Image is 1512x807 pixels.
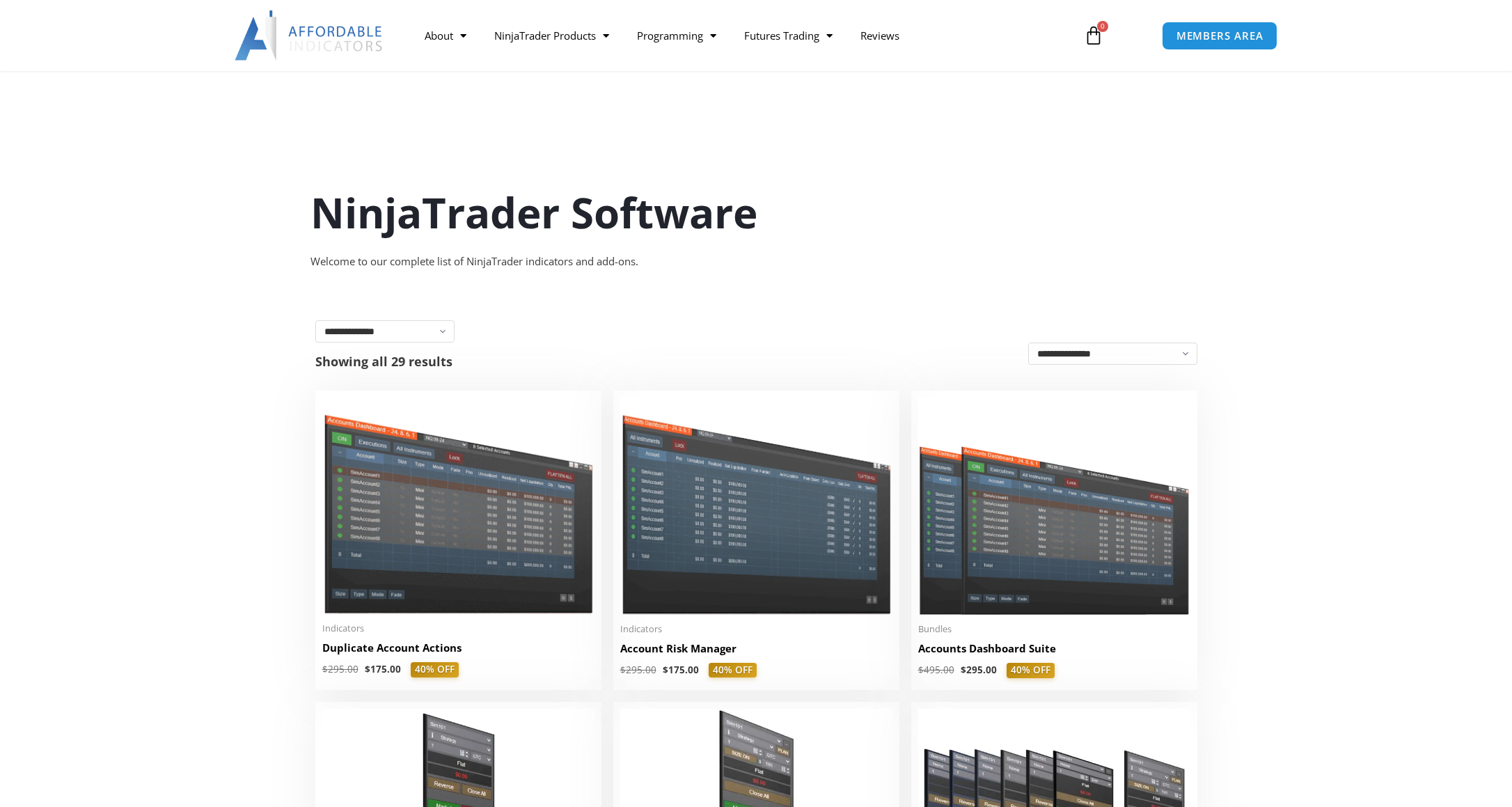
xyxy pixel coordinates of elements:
[620,641,892,663] a: Account Risk Manager
[918,398,1190,615] img: Accounts Dashboard Suite
[918,641,1190,656] h2: Accounts Dashboard Suite
[411,662,459,677] span: 40% OFF
[961,664,966,676] span: $
[235,10,384,61] img: LogoAI | Affordable Indicators – NinjaTrader
[310,183,1202,242] h1: NinjaTrader Software
[918,664,954,676] bdi: 495.00
[1028,343,1197,365] select: Shop order
[961,664,997,676] bdi: 295.00
[846,19,913,52] a: Reviews
[411,19,1068,52] nav: Menu
[315,355,452,368] p: Showing all 29 results
[620,641,892,656] h2: Account Risk Manager
[1097,21,1108,32] span: 0
[620,623,892,635] span: Indicators
[663,664,699,676] bdi: 175.00
[918,641,1190,663] a: Accounts Dashboard Suite
[709,663,757,678] span: 40% OFF
[365,663,401,675] bdi: 175.00
[620,664,656,676] bdi: 295.00
[365,663,370,675] span: $
[322,663,359,675] bdi: 295.00
[322,663,328,675] span: $
[1063,15,1124,56] a: 0
[918,664,924,676] span: $
[322,622,594,634] span: Indicators
[623,19,730,52] a: Programming
[411,19,480,52] a: About
[1162,22,1278,50] a: MEMBERS AREA
[620,398,892,614] img: Account Risk Manager
[730,19,846,52] a: Futures Trading
[918,623,1190,635] span: Bundles
[1176,31,1263,41] span: MEMBERS AREA
[620,664,626,676] span: $
[480,19,623,52] a: NinjaTrader Products
[322,641,594,662] a: Duplicate Account Actions
[322,641,594,655] h2: Duplicate Account Actions
[310,252,1202,272] div: Welcome to our complete list of NinjaTrader indicators and add-ons.
[1007,663,1055,678] span: 40% OFF
[322,398,594,614] img: Duplicate Account Actions
[663,664,668,676] span: $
